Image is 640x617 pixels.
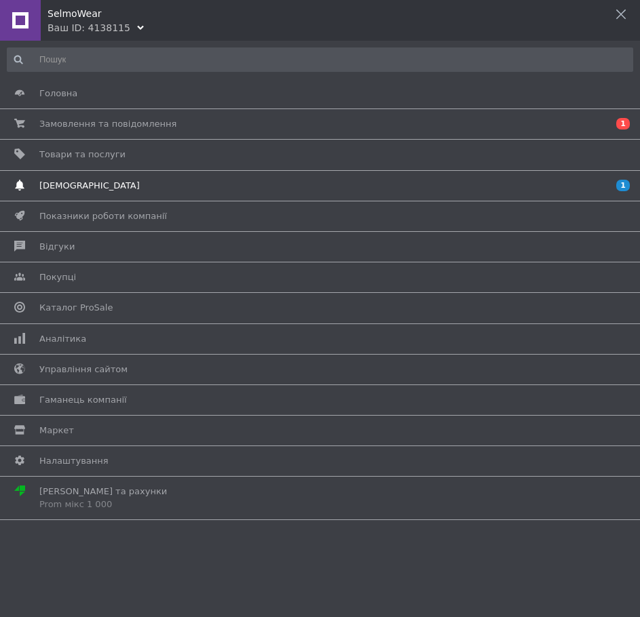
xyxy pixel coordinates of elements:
span: Каталог ProSale [39,302,113,314]
span: Покупці [39,271,76,283]
span: Відгуки [39,241,75,253]
span: Товари та послуги [39,148,126,161]
span: Управління сайтом [39,363,128,376]
span: Маркет [39,424,74,437]
span: 1 [616,180,630,191]
span: Головна [39,87,77,100]
input: Пошук [7,47,633,72]
span: [DEMOGRAPHIC_DATA] [39,180,140,192]
span: [PERSON_NAME] та рахунки [39,485,167,510]
span: Аналітика [39,333,86,345]
div: Prom мікс 1 000 [39,498,167,511]
span: Налаштування [39,455,109,467]
span: Гаманець компанії [39,394,127,406]
span: 1 [616,118,630,130]
span: Замовлення та повідомлення [39,118,176,130]
span: Показники роботи компанії [39,210,167,222]
div: Ваш ID: 4138115 [48,21,130,35]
